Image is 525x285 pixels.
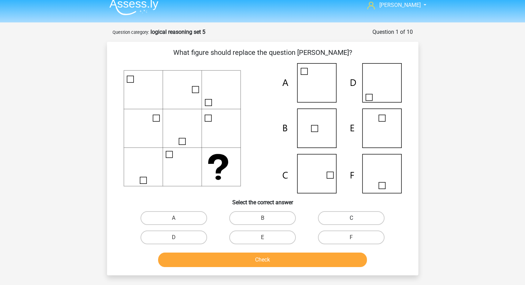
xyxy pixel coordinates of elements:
[318,230,385,244] label: F
[140,230,207,244] label: D
[150,29,205,35] strong: logical reasoning set 5
[364,1,421,9] a: [PERSON_NAME]
[118,194,407,206] h6: Select the correct answer
[318,211,385,225] label: C
[229,211,296,225] label: B
[140,211,207,225] label: A
[118,47,407,58] p: What figure should replace the question [PERSON_NAME]?
[158,253,367,267] button: Check
[379,2,420,8] span: [PERSON_NAME]
[229,230,296,244] label: E
[372,28,413,36] div: Question 1 of 10
[113,30,149,35] small: Question category:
